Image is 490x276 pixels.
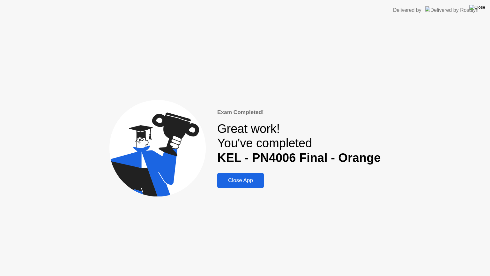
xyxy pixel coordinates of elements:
button: Close App [217,173,264,188]
div: Delivered by [393,6,421,14]
div: Exam Completed! [217,108,381,117]
b: KEL - PN4006 Final - Orange [217,151,381,165]
div: Close App [219,177,262,184]
img: Delivered by Rosalyn [425,6,479,14]
div: Great work! You've completed [217,122,381,165]
img: Close [469,5,485,10]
